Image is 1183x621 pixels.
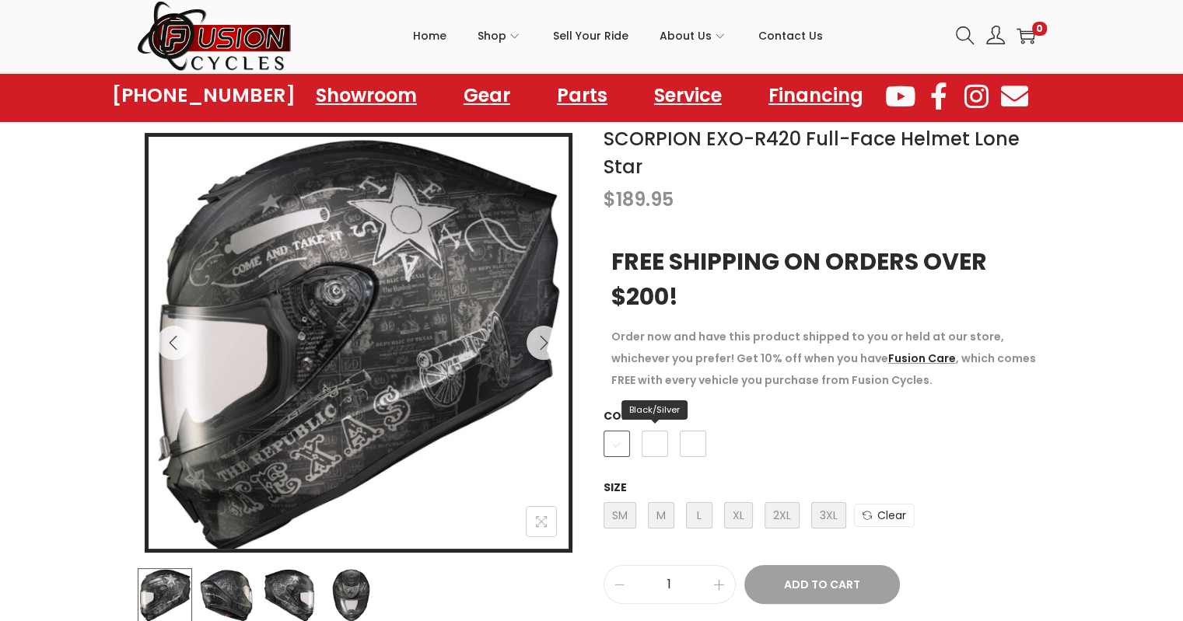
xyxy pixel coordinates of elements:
[611,326,1039,391] p: Order now and have this product shipped to you or held at our store, whichever you prefer! Get 10...
[753,78,879,113] a: Financing
[604,408,643,424] label: Color
[765,502,800,529] span: 2XL
[611,244,1039,314] h3: FREE SHIPPING ON ORDERS OVER $200!
[156,326,191,360] button: Previous
[604,480,627,495] label: Size
[300,78,879,113] nav: Menu
[553,16,628,55] span: Sell Your Ride
[413,16,446,55] span: Home
[724,502,753,529] span: XL
[639,78,737,113] a: Service
[648,502,674,529] span: M
[149,137,569,556] img: SCORPION EXO-R420 Full-Face Helmet Lone Star
[758,16,823,55] span: Contact Us
[527,326,561,360] button: Next
[758,1,823,71] a: Contact Us
[604,187,674,212] bdi: 189.95
[621,400,688,420] span: Black/Silver
[888,351,956,366] a: Fusion Care
[112,85,296,106] a: [PHONE_NUMBER]
[1017,26,1035,45] a: 0
[413,1,446,71] a: Home
[541,78,623,113] a: Parts
[744,565,900,604] button: Add to Cart
[292,1,944,71] nav: Primary navigation
[660,16,712,55] span: About Us
[553,1,628,71] a: Sell Your Ride
[604,187,616,212] span: $
[811,502,846,529] span: 3XL
[686,502,712,529] span: L
[604,574,735,595] input: Product quantity
[478,16,506,55] span: Shop
[478,1,522,71] a: Shop
[604,502,636,529] span: SM
[300,78,432,113] a: Showroom
[448,78,526,113] a: Gear
[660,1,727,71] a: About Us
[854,504,915,527] a: Clear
